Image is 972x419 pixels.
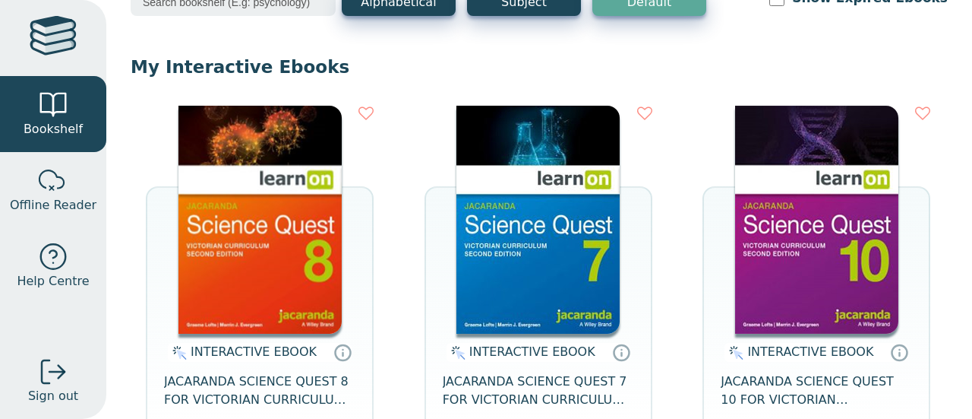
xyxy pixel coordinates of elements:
[747,344,873,359] span: INTERACTIVE EBOOK
[735,106,898,334] img: b7253847-5288-ea11-a992-0272d098c78b.jpg
[447,344,465,362] img: interactive.svg
[10,196,96,214] span: Offline Reader
[17,272,89,290] span: Help Centre
[724,344,743,362] img: interactive.svg
[890,343,908,361] a: Interactive eBooks are accessed online via the publisher’s portal. They contain interactive resou...
[164,373,355,409] span: JACARANDA SCIENCE QUEST 8 FOR VICTORIAN CURRICULUM LEARNON 2E EBOOK
[168,344,187,362] img: interactive.svg
[333,343,352,361] a: Interactive eBooks are accessed online via the publisher’s portal. They contain interactive resou...
[178,106,342,334] img: fffb2005-5288-ea11-a992-0272d098c78b.png
[612,343,630,361] a: Interactive eBooks are accessed online via the publisher’s portal. They contain interactive resou...
[443,373,634,409] span: JACARANDA SCIENCE QUEST 7 FOR VICTORIAN CURRICULUM LEARNON 2E EBOOK
[131,56,948,78] p: My Interactive Ebooks
[191,344,317,359] span: INTERACTIVE EBOOK
[24,120,83,138] span: Bookshelf
[456,106,620,334] img: 329c5ec2-5188-ea11-a992-0272d098c78b.jpg
[721,373,912,409] span: JACARANDA SCIENCE QUEST 10 FOR VICTORIAN CURRICULUM LEARNON 2E EBOOK
[28,387,78,405] span: Sign out
[469,344,595,359] span: INTERACTIVE EBOOK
